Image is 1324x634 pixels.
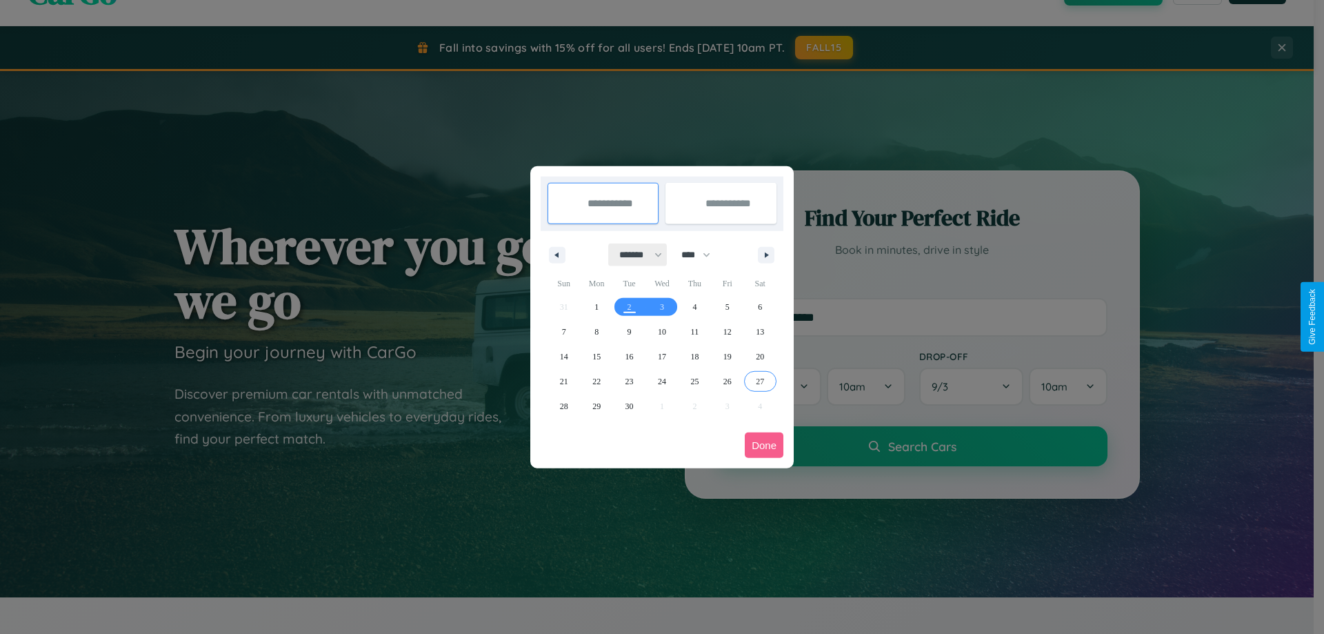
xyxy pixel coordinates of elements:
span: 17 [658,344,666,369]
button: 3 [645,295,678,319]
button: 22 [580,369,612,394]
span: 27 [756,369,764,394]
span: 15 [592,344,601,369]
button: 9 [613,319,645,344]
span: 10 [658,319,666,344]
button: 25 [679,369,711,394]
button: 26 [711,369,743,394]
button: 11 [679,319,711,344]
span: Sun [548,273,580,295]
button: Done [745,433,783,458]
span: 20 [756,344,764,369]
span: 24 [658,369,666,394]
span: 29 [592,394,601,419]
span: Fri [711,273,743,295]
button: 13 [744,319,776,344]
span: 13 [756,319,764,344]
span: 25 [690,369,699,394]
button: 5 [711,295,743,319]
span: 7 [562,319,566,344]
button: 15 [580,344,612,369]
span: 1 [594,295,599,319]
span: 11 [691,319,699,344]
button: 17 [645,344,678,369]
button: 23 [613,369,645,394]
span: Tue [613,273,645,295]
span: 14 [560,344,568,369]
div: Give Feedback [1307,289,1317,345]
button: 1 [580,295,612,319]
span: 30 [625,394,634,419]
button: 7 [548,319,580,344]
button: 20 [744,344,776,369]
span: 8 [594,319,599,344]
button: 18 [679,344,711,369]
button: 21 [548,369,580,394]
span: 2 [628,295,632,319]
button: 10 [645,319,678,344]
button: 12 [711,319,743,344]
button: 19 [711,344,743,369]
span: 18 [690,344,699,369]
span: 21 [560,369,568,394]
span: Mon [580,273,612,295]
button: 24 [645,369,678,394]
button: 16 [613,344,645,369]
button: 29 [580,394,612,419]
button: 4 [679,295,711,319]
span: 22 [592,369,601,394]
button: 2 [613,295,645,319]
span: 4 [692,295,696,319]
span: 26 [723,369,732,394]
span: Thu [679,273,711,295]
button: 30 [613,394,645,419]
span: 19 [723,344,732,369]
span: Wed [645,273,678,295]
button: 28 [548,394,580,419]
span: 6 [758,295,762,319]
button: 8 [580,319,612,344]
span: 28 [560,394,568,419]
button: 14 [548,344,580,369]
span: 16 [625,344,634,369]
span: 3 [660,295,664,319]
span: Sat [744,273,776,295]
button: 27 [744,369,776,394]
span: 9 [628,319,632,344]
span: 12 [723,319,732,344]
span: 23 [625,369,634,394]
span: 5 [725,295,730,319]
button: 6 [744,295,776,319]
